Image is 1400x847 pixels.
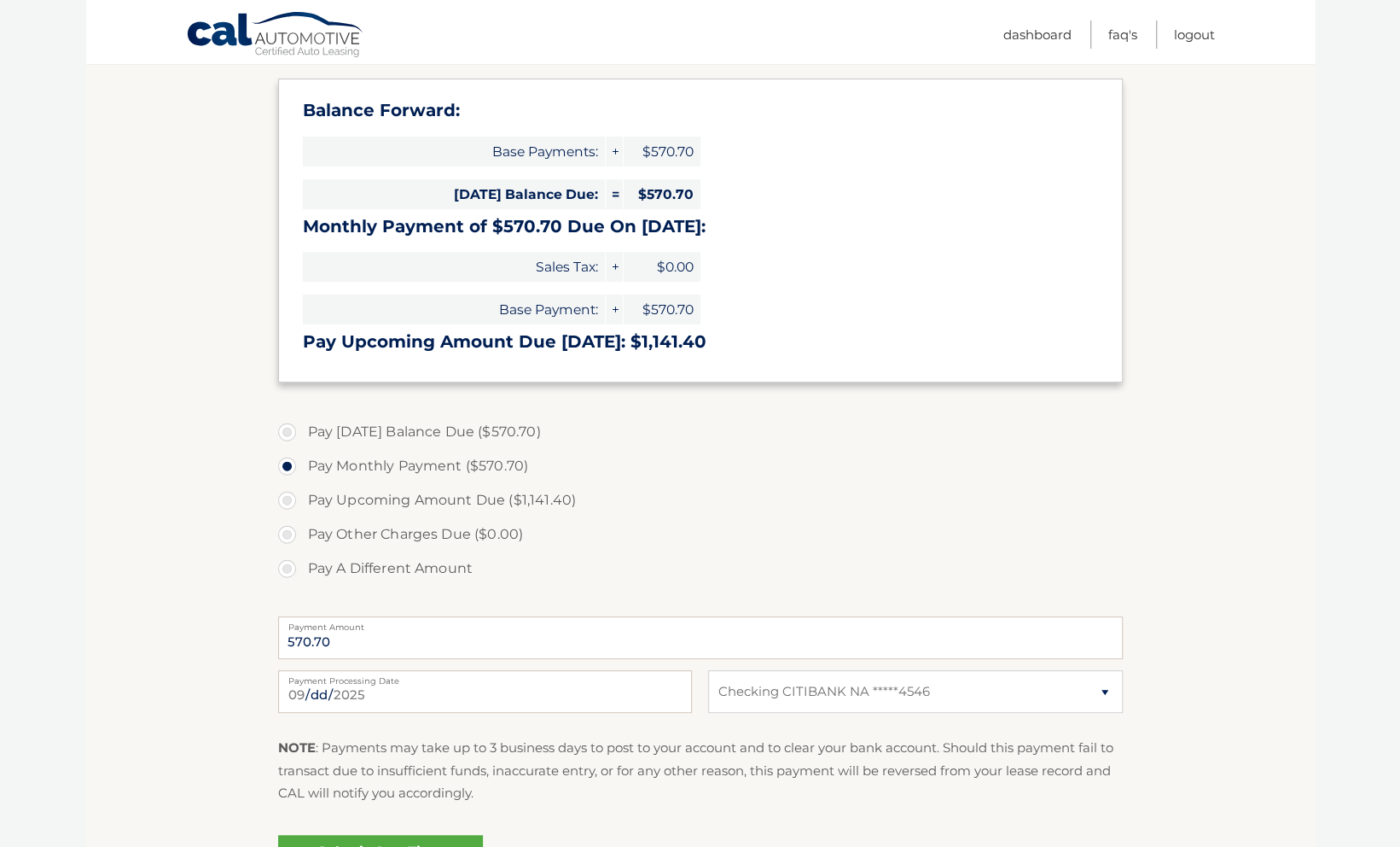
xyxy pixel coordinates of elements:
a: Cal Automotive [186,11,365,61]
span: $0.00 [624,252,700,282]
label: Payment Amount [278,616,1123,630]
label: Pay Monthly Payment ($570.70) [278,449,1123,483]
a: FAQ's [1108,20,1137,49]
label: Pay Other Charges Due ($0.00) [278,517,1123,552]
span: = [606,179,623,209]
a: Dashboard [1003,20,1072,49]
span: Base Payments: [303,137,605,166]
span: Base Payment: [303,295,605,324]
label: Pay A Different Amount [278,552,1123,586]
span: + [606,252,623,282]
span: + [606,295,623,324]
label: Pay [DATE] Balance Due ($570.70) [278,415,1123,449]
label: Pay Upcoming Amount Due ($1,141.40) [278,483,1123,517]
span: Sales Tax: [303,252,605,282]
span: $570.70 [624,179,700,209]
strong: NOTE [278,739,316,756]
p: : Payments may take up to 3 business days to post to your account and to clear your bank account.... [278,737,1123,804]
h3: Balance Forward: [303,100,1098,121]
h3: Monthly Payment of $570.70 Due On [DATE]: [303,216,1098,237]
span: $570.70 [624,137,700,166]
input: Payment Date [278,670,692,713]
span: $570.70 [624,295,700,324]
span: + [606,137,623,166]
h3: Pay Upcoming Amount Due [DATE]: $1,141.40 [303,331,1098,353]
a: Logout [1174,20,1215,49]
span: [DATE] Balance Due: [303,179,605,209]
input: Payment Amount [278,616,1123,659]
label: Payment Processing Date [278,670,692,684]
